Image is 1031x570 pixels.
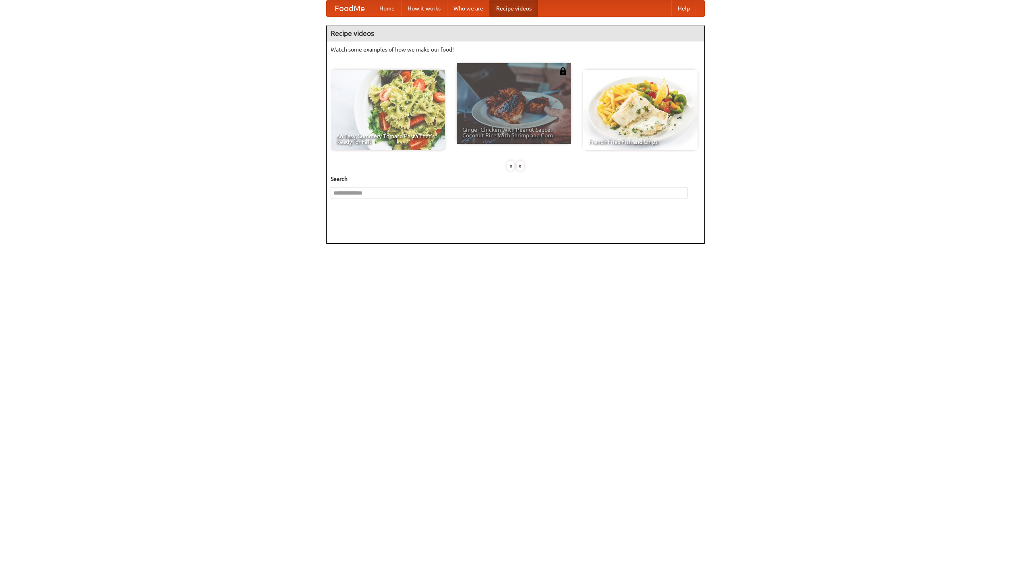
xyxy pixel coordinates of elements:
[331,46,700,54] p: Watch some examples of how we make our food!
[336,133,439,145] span: An Easy, Summery Tomato Pasta That's Ready for Fall
[447,0,490,17] a: Who we are
[507,161,514,171] div: «
[559,67,567,75] img: 483408.png
[327,0,373,17] a: FoodMe
[589,139,692,145] span: French Fries Fish and Chips
[327,25,704,41] h4: Recipe videos
[517,161,524,171] div: »
[373,0,401,17] a: Home
[583,70,698,150] a: French Fries Fish and Chips
[401,0,447,17] a: How it works
[671,0,696,17] a: Help
[490,0,538,17] a: Recipe videos
[331,175,700,183] h5: Search
[331,70,445,150] a: An Easy, Summery Tomato Pasta That's Ready for Fall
